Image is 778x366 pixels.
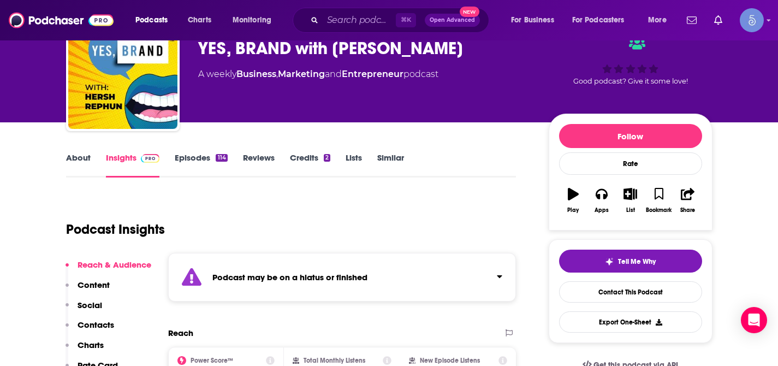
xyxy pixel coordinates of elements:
[324,154,330,162] div: 2
[430,17,475,23] span: Open Advanced
[710,11,727,29] a: Show notifications dropdown
[290,152,330,178] a: Credits2
[740,8,764,32] button: Show profile menu
[559,281,702,303] a: Contact This Podcast
[233,13,271,28] span: Monitoring
[225,11,286,29] button: open menu
[141,154,160,163] img: Podchaser Pro
[559,311,702,333] button: Export One-Sheet
[168,328,193,338] h2: Reach
[66,320,114,340] button: Contacts
[68,20,177,129] img: YES, BRAND with Hersh Rephun
[66,221,165,238] h1: Podcast Insights
[188,13,211,28] span: Charts
[646,207,672,214] div: Bookmark
[572,13,625,28] span: For Podcasters
[559,124,702,148] button: Follow
[78,280,110,290] p: Content
[648,13,667,28] span: More
[595,207,609,214] div: Apps
[106,152,160,178] a: InsightsPodchaser Pro
[243,152,275,178] a: Reviews
[304,357,365,364] h2: Total Monthly Listens
[565,11,640,29] button: open menu
[276,69,278,79] span: ,
[682,11,701,29] a: Show notifications dropdown
[616,181,644,220] button: List
[425,14,480,27] button: Open AdvancedNew
[559,250,702,273] button: tell me why sparkleTell Me Why
[680,207,695,214] div: Share
[128,11,182,29] button: open menu
[66,340,104,360] button: Charts
[78,300,102,310] p: Social
[278,69,325,79] a: Marketing
[342,69,403,79] a: Entrepreneur
[78,259,151,270] p: Reach & Audience
[66,259,151,280] button: Reach & Audience
[9,10,114,31] img: Podchaser - Follow, Share and Rate Podcasts
[181,11,218,29] a: Charts
[559,152,702,175] div: Rate
[420,357,480,364] h2: New Episode Listens
[587,181,616,220] button: Apps
[175,152,227,178] a: Episodes114
[303,8,500,33] div: Search podcasts, credits, & more...
[66,300,102,320] button: Social
[503,11,568,29] button: open menu
[740,8,764,32] span: Logged in as Spiral5-G1
[66,152,91,178] a: About
[573,77,688,85] span: Good podcast? Give it some love!
[605,257,614,266] img: tell me why sparkle
[377,152,404,178] a: Similar
[236,69,276,79] a: Business
[618,257,656,266] span: Tell Me Why
[640,11,680,29] button: open menu
[460,7,479,17] span: New
[198,68,438,81] div: A weekly podcast
[740,8,764,32] img: User Profile
[511,13,554,28] span: For Business
[567,207,579,214] div: Play
[396,13,416,27] span: ⌘ K
[645,181,673,220] button: Bookmark
[212,272,367,282] strong: Podcast may be on a hiatus or finished
[78,320,114,330] p: Contacts
[325,69,342,79] span: and
[673,181,702,220] button: Share
[216,154,227,162] div: 114
[549,27,712,95] div: Good podcast? Give it some love!
[559,181,587,220] button: Play
[741,307,767,333] div: Open Intercom Messenger
[135,13,168,28] span: Podcasts
[191,357,233,364] h2: Power Score™
[78,340,104,350] p: Charts
[346,152,362,178] a: Lists
[626,207,635,214] div: List
[323,11,396,29] input: Search podcasts, credits, & more...
[66,280,110,300] button: Content
[168,253,516,302] section: Click to expand status details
